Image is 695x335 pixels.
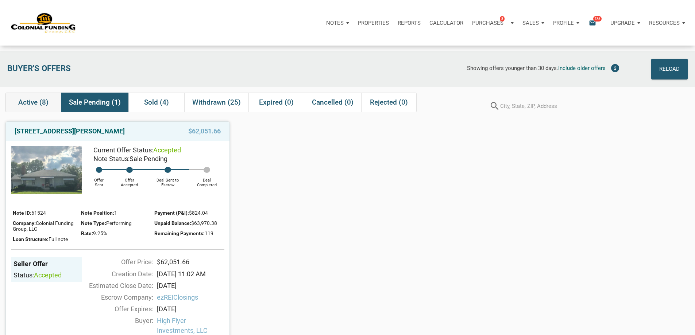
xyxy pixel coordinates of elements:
p: Resources [649,20,680,26]
span: Withdrawn (25) [192,98,241,107]
div: Cancelled (0) [304,93,361,112]
a: Properties [354,12,393,34]
span: Sale Pending (1) [69,98,121,107]
p: Reports [398,20,421,26]
span: $824.04 [189,210,208,216]
a: [STREET_ADDRESS][PERSON_NAME] [15,127,125,136]
span: 1 [114,210,117,216]
span: Showing offers younger than 30 days. [467,65,558,71]
button: Reload [651,59,688,79]
span: Note Status: [93,155,130,163]
p: Properties [358,20,389,26]
i: search [489,98,500,114]
i: email [588,19,597,27]
span: 8 [500,16,505,22]
span: Sale Pending [130,155,167,163]
span: Active (8) [18,98,49,107]
span: 135 [593,16,602,22]
div: Rejected (0) [361,93,417,112]
div: Deal Sent to Escrow [147,173,189,187]
span: ezREIClosings [157,292,224,302]
p: Profile [553,20,574,26]
div: Active (8) [5,93,61,112]
p: Purchases [472,20,503,26]
span: Rejected (0) [370,98,408,107]
button: Notes [322,12,354,34]
div: Escrow Company: [78,292,153,302]
span: 119 [205,230,213,236]
button: Sales [518,12,549,34]
span: Payment (P&I): [154,210,189,216]
div: Creation Date: [78,269,153,279]
span: accepted [34,271,62,279]
span: Cancelled (0) [312,98,354,107]
div: Offer Sent [86,173,112,187]
img: NoteUnlimited [11,12,76,34]
span: $62,051.66 [188,127,221,136]
span: Current Offer Status: [93,146,153,154]
button: Purchases8 [468,12,518,34]
button: Resources [645,12,690,34]
span: Include older offers [558,65,606,71]
div: Sold (4) [128,93,184,112]
div: Offer Accepted [112,173,146,187]
span: Full note [49,236,68,242]
span: $63,970.38 [191,220,217,226]
span: Colonial Funding Group, LLC [13,220,74,232]
span: Expired (0) [259,98,294,107]
button: email135 [583,12,606,34]
span: Remaining Payments: [154,230,205,236]
span: accepted [153,146,181,154]
div: Sale Pending (1) [61,93,128,112]
span: Company: [13,220,36,226]
p: Notes [326,20,344,26]
div: Offer Expires: [78,304,153,314]
span: Unpaid Balance: [154,220,191,226]
div: Offer Price: [78,257,153,267]
p: Calculator [429,20,463,26]
div: Estimated Close Date: [78,281,153,291]
div: [DATE] [153,281,228,291]
div: Seller Offer [13,260,80,268]
p: Upgrade [610,20,635,26]
button: Reports [393,12,425,34]
span: Status: [13,271,34,279]
div: $62,051.66 [153,257,228,267]
p: Sales [522,20,539,26]
div: [DATE] 11:02 AM [153,269,228,279]
button: Upgrade [606,12,645,34]
div: Expired (0) [248,93,304,112]
div: Buyer's Offers [4,59,210,79]
div: Deal Completed [189,173,224,187]
div: [DATE] [153,304,228,314]
a: Calculator [425,12,468,34]
button: Profile [549,12,584,34]
img: 576333 [11,146,82,194]
span: Rate: [81,230,93,236]
span: Loan Structure: [13,236,49,242]
span: Note Position: [81,210,114,216]
span: 9.25% [93,230,107,236]
span: 61524 [31,210,46,216]
span: Note ID: [13,210,31,216]
div: Withdrawn (25) [184,93,248,112]
span: Note Type: [81,220,106,226]
span: Performing [106,220,132,226]
div: Reload [659,63,680,75]
span: Sold (4) [144,98,169,107]
input: City, State, ZIP, Address [500,98,688,114]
